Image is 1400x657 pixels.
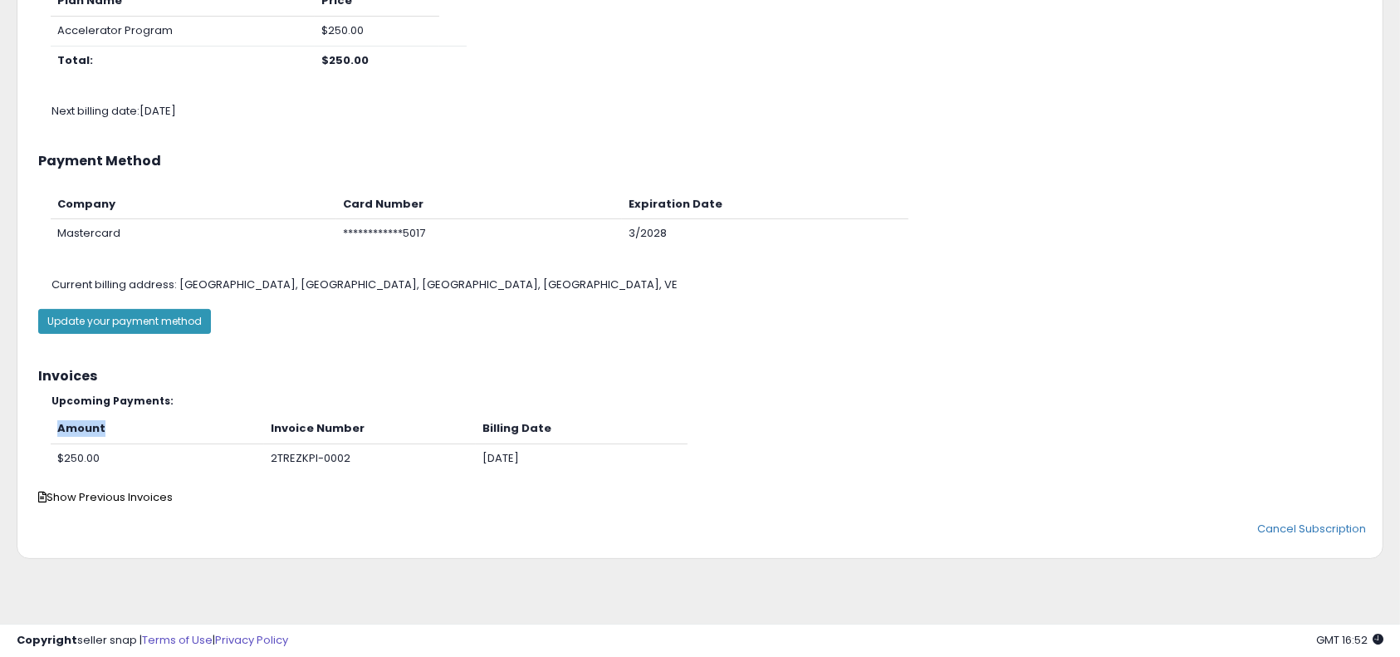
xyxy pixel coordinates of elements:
td: $250.00 [315,16,439,46]
th: Company [51,190,336,219]
th: Expiration Date [622,190,908,219]
div: seller snap | | [17,633,288,649]
div: Next billing date: [DATE] [39,104,1388,120]
td: $250.00 [51,444,264,473]
h3: Payment Method [38,154,1362,169]
th: Amount [51,414,264,444]
strong: Copyright [17,632,77,648]
a: Terms of Use [142,632,213,648]
b: Total: [57,52,93,68]
b: $250.00 [321,52,369,68]
th: Invoice Number [264,414,476,444]
span: Show Previous Invoices [38,489,173,505]
div: [GEOGRAPHIC_DATA], [GEOGRAPHIC_DATA], [GEOGRAPHIC_DATA], [GEOGRAPHIC_DATA], VE [39,277,1388,293]
button: Update your payment method [38,309,211,334]
td: [DATE] [476,444,688,473]
td: Accelerator Program [51,16,315,46]
a: Privacy Policy [215,632,288,648]
a: Cancel Subscription [1257,521,1366,537]
h5: Upcoming Payments: [51,395,1362,406]
td: 3/2028 [622,219,908,248]
span: 2025-09-16 16:52 GMT [1316,632,1383,648]
th: Billing Date [476,414,688,444]
th: Card Number [336,190,622,219]
span: Current billing address: [51,277,177,292]
td: 2TREZKPI-0002 [264,444,476,473]
h3: Invoices [38,369,1362,384]
td: Mastercard [51,219,336,248]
